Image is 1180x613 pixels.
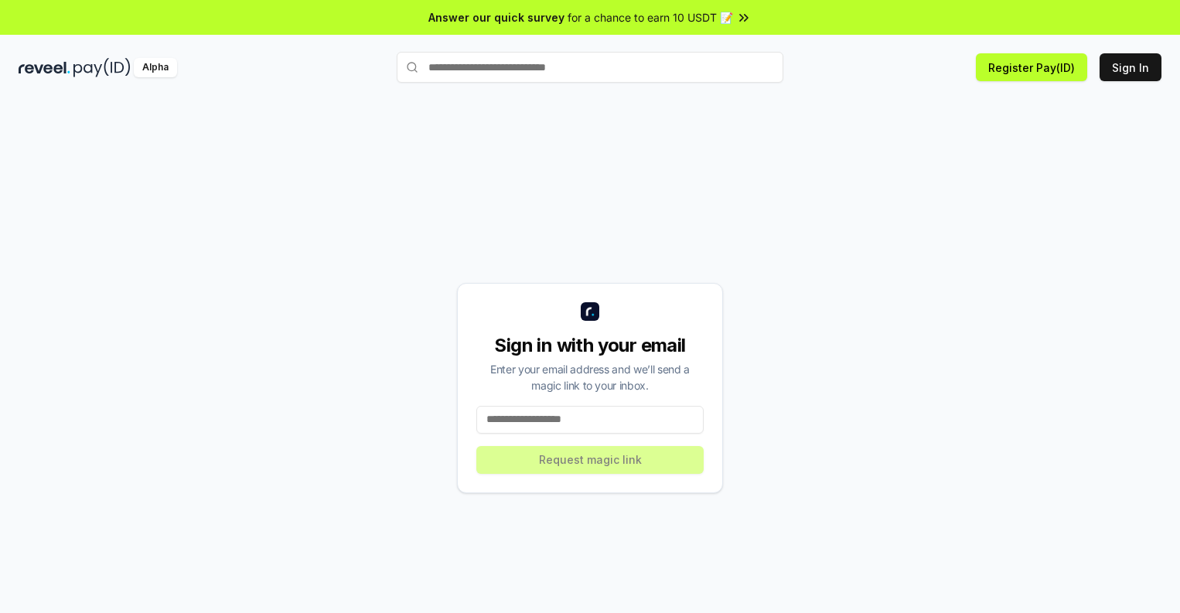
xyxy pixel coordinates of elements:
span: for a chance to earn 10 USDT 📝 [568,9,733,26]
div: Enter your email address and we’ll send a magic link to your inbox. [476,361,704,393]
div: Sign in with your email [476,333,704,358]
div: Alpha [134,58,177,77]
img: pay_id [73,58,131,77]
button: Register Pay(ID) [976,53,1087,81]
img: logo_small [581,302,599,321]
span: Answer our quick survey [428,9,564,26]
button: Sign In [1100,53,1161,81]
img: reveel_dark [19,58,70,77]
